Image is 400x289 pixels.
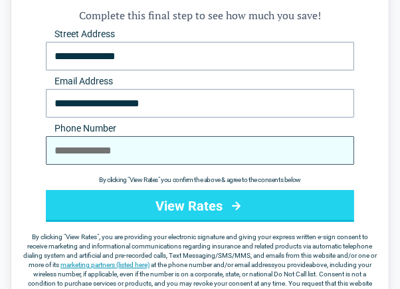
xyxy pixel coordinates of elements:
label: Email Address [46,76,354,86]
span: View Rates [66,233,97,241]
div: By clicking " View Rates " you confirm the above & agree to the consents below [41,175,359,185]
label: Street Address [46,29,354,39]
label: Phone Number [46,123,354,134]
h2: Complete this final step to see how much you save! [22,7,378,23]
a: marketing partners (listed here) [60,261,150,268]
button: View Rates [46,190,354,222]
